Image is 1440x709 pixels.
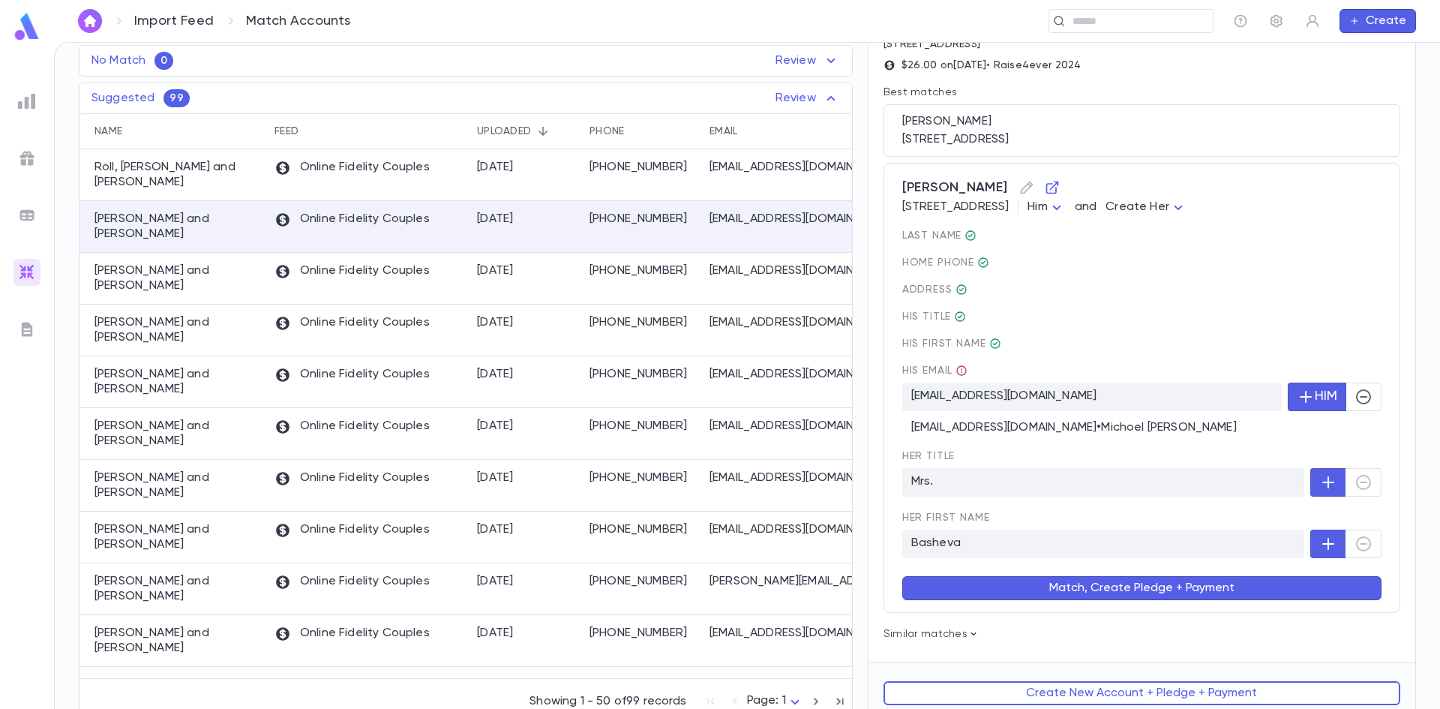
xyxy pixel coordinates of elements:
button: Match, Create Pledge + Payment [902,576,1381,600]
p: Online Fidelity Couples [274,160,430,176]
p: [EMAIL_ADDRESS][DOMAIN_NAME] [709,160,874,175]
p: Showing 1 - 50 of 99 records [529,694,686,709]
span: Page: 1 [747,695,786,707]
div: Uploaded [469,113,582,149]
p: [EMAIL_ADDRESS][DOMAIN_NAME] [709,522,874,537]
span: [PERSON_NAME] [902,176,1381,200]
div: 8/18/2025 [477,367,514,382]
div: Michoel [989,338,1001,350]
p: [PERSON_NAME] and [PERSON_NAME] [94,522,259,552]
p: [STREET_ADDRESS] [883,38,1292,50]
p: [EMAIL_ADDRESS][DOMAIN_NAME] [709,263,874,278]
span: Her first Name [902,512,1381,524]
p: [EMAIL_ADDRESS][DOMAIN_NAME] [709,212,874,227]
p: [PERSON_NAME] and [PERSON_NAME] [94,677,259,707]
button: Create New Account + Pledge + Payment [883,681,1400,705]
span: His title [902,311,1381,323]
div: Name [94,113,122,149]
div: Name [79,113,267,149]
span: last Name [902,230,1381,242]
p: [EMAIL_ADDRESS][DOMAIN_NAME] [709,626,874,641]
div: [STREET_ADDRESS] [902,132,1381,147]
p: [PHONE_NUMBER] [589,522,694,537]
p: Online Fidelity Couples [274,212,430,228]
span: Her title [902,450,1381,462]
p: Match Accounts [246,13,351,29]
img: campaigns_grey.99e729a5f7ee94e3726e6486bddda8f1.svg [18,149,36,167]
p: [PERSON_NAME] and [PERSON_NAME] [94,626,259,656]
p: Online Fidelity Couples [274,315,430,332]
p: [PERSON_NAME] and [PERSON_NAME] [94,419,259,449]
p: [PHONE_NUMBER] [589,160,694,175]
div: 8/18/2025 [477,160,514,175]
p: [PHONE_NUMBER] [589,626,694,641]
span: 99 [163,92,189,104]
p: Online Fidelity Couples [274,677,430,694]
p: [PERSON_NAME] and [PERSON_NAME] [94,574,259,604]
p: Online Fidelity Couples [274,419,430,435]
div: 8/18/2025 [477,315,514,330]
p: Online Fidelity Couples [274,626,430,642]
button: Create [1339,9,1416,33]
div: 8/18/2025 [477,419,514,434]
div: [STREET_ADDRESS] [902,200,1381,215]
span: Him [1027,201,1047,213]
div: 8/18/2025 [477,574,514,589]
p: [PHONE_NUMBER] [589,470,694,485]
p: [PHONE_NUMBER] [589,263,694,278]
span: home Phone [902,257,1381,269]
p: [PHONE_NUMBER] [589,677,694,692]
p: [PERSON_NAME] and [PERSON_NAME] [94,470,259,500]
button: HIM [1288,383,1346,411]
div: Weinberg [964,230,976,242]
p: Basheva [902,530,1304,558]
p: Online Fidelity Couples [274,574,430,590]
p: $26.00 on [DATE] • Raise4ever 2024 [901,59,1081,71]
p: Online Fidelity Couples [274,263,430,280]
div: 8/18/2025 [477,677,514,692]
div: (952) 201-2259 [977,257,989,269]
p: [PERSON_NAME][EMAIL_ADDRESS][PERSON_NAME][DOMAIN_NAME] [709,574,874,589]
div: 4711 West 28Th Street, Minneapolis MN 55416 [955,284,967,296]
p: Online Fidelity Couples [274,367,430,383]
p: [EMAIL_ADDRESS][DOMAIN_NAME] [709,367,874,382]
div: 8/18/2025 [477,212,514,227]
p: [EMAIL_ADDRESS][DOMAIN_NAME] [709,470,874,485]
span: Address [902,284,967,296]
p: Similar matches [883,628,1400,640]
p: [PERSON_NAME] and [PERSON_NAME] [94,212,259,242]
p: Suggested [91,91,154,106]
div: 8/18/2025 [477,470,514,485]
img: logo [12,12,42,41]
span: His first Name [902,338,1381,350]
img: letters_grey.7941b92b52307dd3b8a917253454ce1c.svg [18,320,36,338]
p: [PERSON_NAME] and [PERSON_NAME] [94,367,259,397]
p: [PHONE_NUMBER] [589,315,694,330]
p: Online Fidelity Couples [274,470,430,487]
div: Email [702,113,885,149]
p: Mrs. [902,468,1304,497]
p: [PHONE_NUMBER] [589,212,694,227]
div: 8/18/2025 [477,522,514,537]
img: home_white.a664292cf8c1dea59945f0da9f25487c.svg [81,15,99,27]
p: [EMAIL_ADDRESS][DOMAIN_NAME] [709,677,874,692]
div: [PERSON_NAME] [902,114,1381,129]
span: Create Her [1105,201,1169,213]
img: reports_grey.c525e4749d1bce6a11f5fe2a8de1b229.svg [18,92,36,110]
button: Sort [531,119,555,143]
p: Best matches [883,86,1400,98]
div: Email [709,113,737,149]
div: Him [1027,193,1065,222]
p: Roll, [PERSON_NAME] and [PERSON_NAME] [94,160,259,190]
img: imports_gradient.a72c8319815fb0872a7f9c3309a0627a.svg [18,263,36,281]
img: batches_grey.339ca447c9d9533ef1741baa751efc33.svg [18,206,36,224]
p: [EMAIL_ADDRESS][DOMAIN_NAME] [709,315,874,330]
div: Phone [589,113,624,149]
p: [PHONE_NUMBER] [589,574,694,589]
span: His email [902,365,1381,377]
div: Feed [267,113,469,149]
div: 8/18/2025 [477,626,514,641]
p: Online Fidelity Couples [274,522,430,539]
div: Create Her [1105,193,1187,222]
p: [PERSON_NAME] and [PERSON_NAME] [94,263,259,293]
